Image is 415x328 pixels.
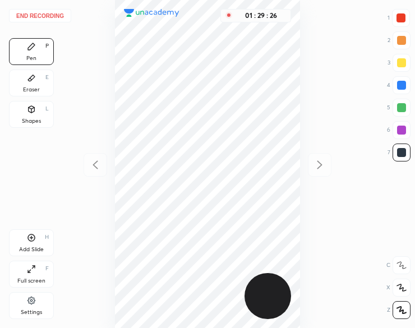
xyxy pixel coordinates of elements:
[388,9,410,27] div: 1
[19,247,44,252] div: Add Slide
[23,87,40,93] div: Eraser
[388,144,411,161] div: 7
[124,9,179,17] img: logo.38c385cc.svg
[387,99,411,117] div: 5
[9,9,71,22] button: End recording
[45,43,49,49] div: P
[387,121,411,139] div: 6
[21,309,42,315] div: Settings
[388,54,411,72] div: 3
[237,12,286,20] div: 01 : 29 : 26
[45,106,49,112] div: L
[45,266,49,271] div: F
[386,256,411,274] div: C
[388,31,411,49] div: 2
[387,76,411,94] div: 4
[26,56,36,61] div: Pen
[22,118,41,124] div: Shapes
[45,234,49,240] div: H
[387,301,411,319] div: Z
[17,278,45,284] div: Full screen
[386,279,411,297] div: X
[45,75,49,80] div: E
